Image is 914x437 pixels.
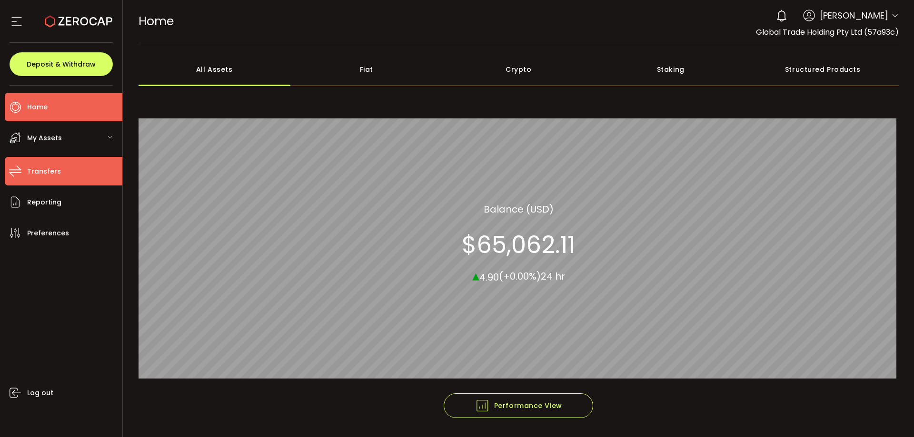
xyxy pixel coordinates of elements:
span: Global Trade Holding Pty Ltd (57a93c) [756,27,899,38]
div: All Assets [139,53,291,86]
span: 24 hr [541,270,565,283]
div: Fiat [290,53,443,86]
span: [PERSON_NAME] [820,9,888,22]
div: 聊天小组件 [803,334,914,437]
span: Performance View [475,398,562,413]
span: (+0.00%) [499,270,541,283]
span: Deposit & Withdraw [27,61,96,68]
section: Balance (USD) [484,202,554,216]
span: Home [139,13,174,29]
div: Crypto [443,53,595,86]
span: Log out [27,386,53,400]
div: Staking [595,53,747,86]
span: 4.90 [479,270,499,283]
span: Preferences [27,226,69,240]
button: Performance View [444,393,593,418]
section: $65,062.11 [462,230,575,259]
div: Structured Products [747,53,899,86]
span: My Assets [27,131,62,145]
span: Home [27,100,48,114]
span: Reporting [27,195,61,209]
span: Transfers [27,165,61,178]
iframe: Chat Widget [803,334,914,437]
button: Deposit & Withdraw [10,52,113,76]
span: ▴ [472,265,479,285]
